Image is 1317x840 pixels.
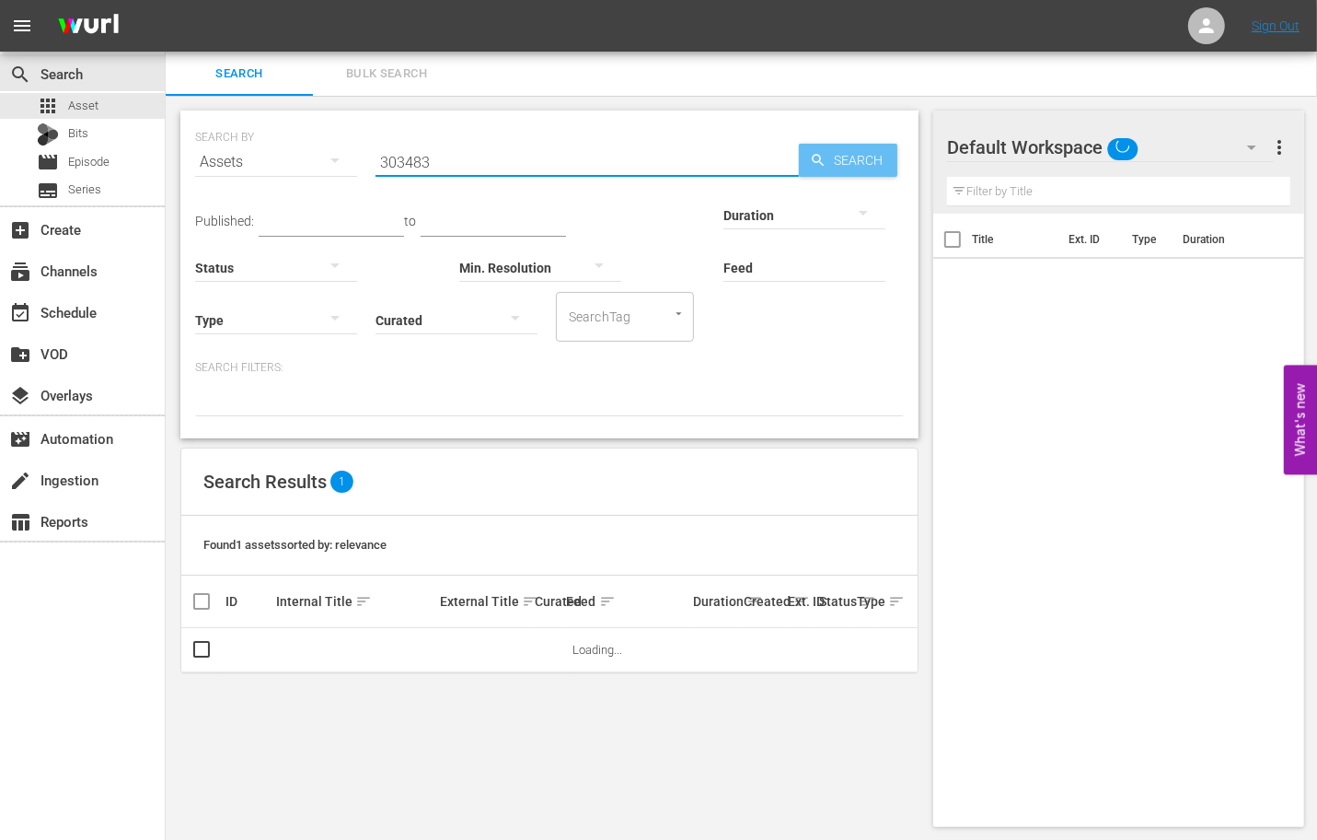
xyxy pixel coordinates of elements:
span: Asset [68,97,98,115]
button: more_vert [1268,125,1290,169]
span: Series [68,181,101,199]
button: Open [670,305,687,322]
span: Automation [9,428,31,450]
span: Episode [68,153,110,171]
span: Bits [68,124,88,143]
div: Type [857,590,876,612]
th: Duration [1172,214,1282,265]
span: Published: [195,214,254,228]
div: Status [819,590,851,612]
div: Bits [37,123,59,146]
span: Asset [37,95,59,117]
th: Type [1121,214,1172,265]
span: sort [599,593,616,610]
div: Curated [535,594,560,609]
div: Feed [567,590,687,612]
span: sort [522,593,538,610]
button: Search [799,144,897,177]
span: Episode [37,151,59,173]
div: Internal Title [276,590,434,612]
span: Ingestion [9,470,31,492]
span: VOD [9,344,31,366]
span: Create [9,219,31,241]
span: 1 [330,471,353,493]
img: ans4CAIJ8jUAAAAAAAAAAAAAAAAAAAAAAAAgQb4GAAAAAAAAAAAAAAAAAAAAAAAAJMjXAAAAAAAAAAAAAAAAAAAAAAAAgAT5G... [44,5,133,48]
span: Search [9,64,31,86]
span: Search [177,64,302,85]
span: Schedule [9,302,31,324]
span: menu [11,15,33,37]
span: Reports [9,511,31,533]
th: Ext. ID [1057,214,1122,265]
span: Series [37,180,59,202]
span: Search [826,144,897,177]
span: to [404,214,416,228]
span: Search Results [203,471,327,493]
span: Overlays [9,385,31,407]
span: Bulk Search [324,64,449,85]
span: Channels [9,261,31,283]
a: Sign Out [1252,18,1300,33]
button: Open Feedback Widget [1284,366,1317,475]
div: Ext. ID [788,594,814,609]
div: Default Workspace [947,122,1275,173]
div: Duration [693,590,738,612]
p: Search Filters: [195,360,904,376]
span: Found 1 assets sorted by: relevance [203,538,387,552]
th: Title [972,214,1057,265]
span: Loading... [572,643,622,657]
span: sort [355,593,372,610]
div: External Title [440,590,529,612]
div: Assets [195,136,357,188]
div: Created [744,590,782,612]
div: ID [225,594,271,609]
span: more_vert [1268,136,1290,158]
